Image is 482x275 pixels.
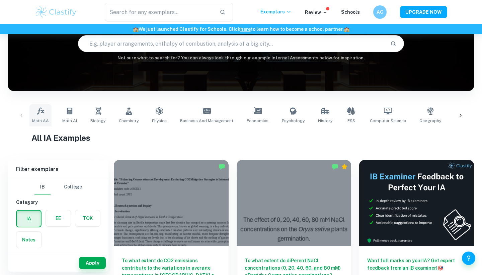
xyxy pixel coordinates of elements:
h6: Filter exemplars [8,160,108,179]
img: Clastify logo [35,5,77,19]
button: TOK [75,210,100,226]
button: IA [17,211,41,227]
span: 🏫 [344,26,349,32]
h6: AC [376,8,384,16]
span: 🎯 [437,265,443,271]
button: College [64,179,82,195]
img: Thumbnail [359,160,474,246]
span: 🏫 [133,26,139,32]
span: Economics [247,118,268,124]
button: Notes [16,232,41,248]
div: Filter type choice [34,179,82,195]
span: Psychology [282,118,305,124]
h1: All IA Examples [31,132,451,144]
h6: Not sure what to search for? You can always look through our example Internal Assessments below f... [8,55,474,61]
span: Chemistry [119,118,139,124]
p: Review [305,9,328,16]
button: UPGRADE NOW [400,6,447,18]
span: History [318,118,332,124]
input: Search for any exemplars... [105,3,214,21]
span: Geography [419,118,441,124]
p: Exemplars [260,8,292,15]
div: Premium [341,163,348,170]
span: Business and Management [180,118,233,124]
button: AC [373,5,387,19]
img: Marked [219,163,225,170]
span: Math AI [62,118,77,124]
span: Biology [90,118,105,124]
button: Help and Feedback [462,252,475,265]
button: IB [34,179,51,195]
h6: We just launched Clastify for Schools. Click to learn how to become a school partner. [1,25,481,33]
span: Math AA [32,118,49,124]
a: here [240,26,251,32]
button: Search [388,38,399,49]
h6: Want full marks on your IA ? Get expert feedback from an IB examiner! [367,257,466,272]
button: Apply [79,257,106,269]
a: Schools [341,9,360,15]
h6: Category [16,199,100,206]
span: ESS [347,118,355,124]
button: EE [46,210,71,226]
input: E.g. player arrangements, enthalpy of combustion, analysis of a big city... [78,34,385,53]
span: Physics [152,118,167,124]
span: Computer Science [370,118,406,124]
img: Marked [332,163,338,170]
